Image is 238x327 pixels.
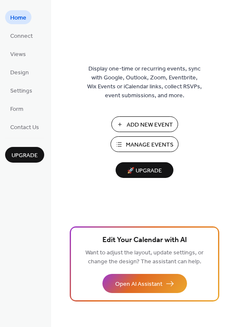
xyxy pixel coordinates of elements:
[87,65,202,100] span: Display one-time or recurring events, sync with Google, Outlook, Zoom, Eventbrite, Wix Events or ...
[116,162,173,178] button: 🚀 Upgrade
[10,14,26,23] span: Home
[10,32,33,41] span: Connect
[126,141,173,149] span: Manage Events
[85,247,204,268] span: Want to adjust the layout, update settings, or change the design? The assistant can help.
[115,280,162,289] span: Open AI Assistant
[10,105,23,114] span: Form
[11,151,38,160] span: Upgrade
[110,136,178,152] button: Manage Events
[5,83,37,97] a: Settings
[111,116,178,132] button: Add New Event
[127,121,173,130] span: Add New Event
[10,50,26,59] span: Views
[5,10,31,24] a: Home
[5,47,31,61] a: Views
[121,165,168,177] span: 🚀 Upgrade
[10,87,32,96] span: Settings
[10,123,39,132] span: Contact Us
[5,147,44,163] button: Upgrade
[5,28,38,42] a: Connect
[5,120,44,134] a: Contact Us
[102,274,187,293] button: Open AI Assistant
[102,234,187,246] span: Edit Your Calendar with AI
[5,65,34,79] a: Design
[10,68,29,77] span: Design
[5,101,28,116] a: Form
